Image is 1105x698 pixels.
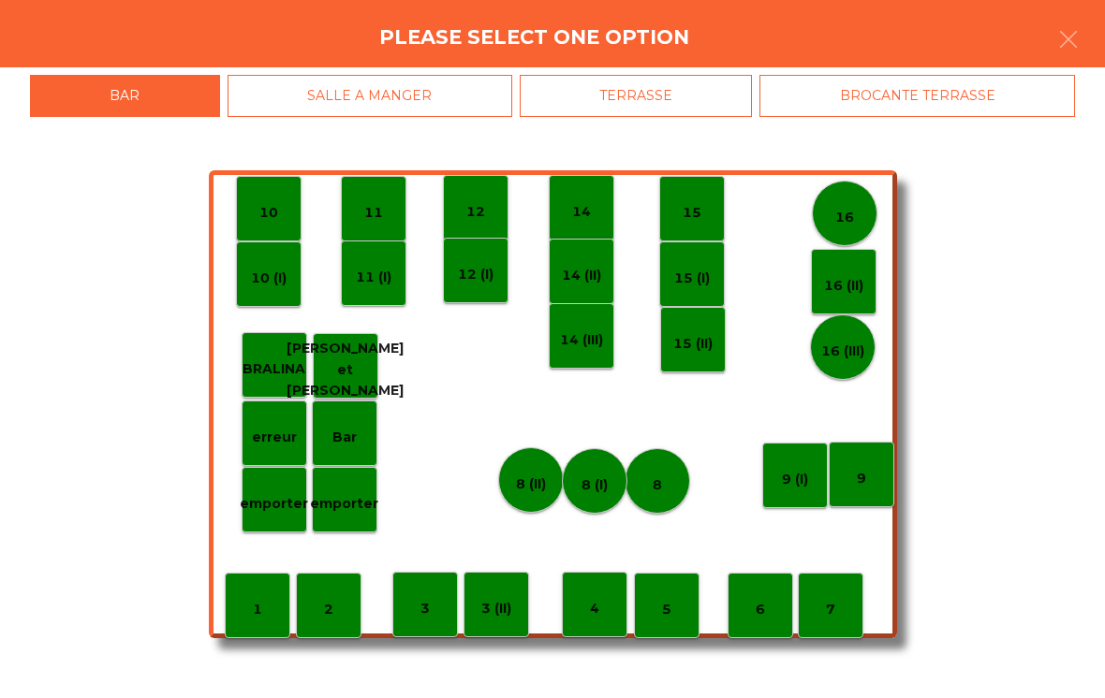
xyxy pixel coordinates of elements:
[420,598,430,619] p: 3
[826,599,835,620] p: 7
[228,75,512,117] div: SALLE A MANGER
[582,474,608,496] p: 8 (I)
[243,358,305,380] p: BRALINA
[364,202,383,224] p: 11
[379,23,689,51] h4: Please select one option
[756,599,765,620] p: 6
[481,598,511,619] p: 3 (II)
[310,493,378,515] p: emporter
[356,267,391,288] p: 11 (I)
[782,469,808,490] p: 9 (I)
[759,75,1075,117] div: BROCANTE TERRASSE
[466,201,485,223] p: 12
[821,341,864,362] p: 16 (III)
[287,338,404,401] p: [PERSON_NAME] et [PERSON_NAME]
[824,275,863,297] p: 16 (II)
[683,202,701,224] p: 15
[560,329,603,351] p: 14 (III)
[332,427,357,448] p: Bar
[674,268,710,289] p: 15 (I)
[30,75,220,117] div: BAR
[562,265,601,286] p: 14 (II)
[252,427,297,448] p: erreur
[590,598,599,619] p: 4
[835,207,854,228] p: 16
[251,268,287,289] p: 10 (I)
[259,202,278,224] p: 10
[240,493,308,515] p: emporter
[857,468,866,489] p: 9
[673,333,713,355] p: 15 (II)
[516,473,546,495] p: 8 (II)
[324,599,333,620] p: 2
[253,599,262,620] p: 1
[662,599,671,620] p: 5
[572,201,591,223] p: 14
[520,75,753,117] div: TERRASSE
[458,264,494,285] p: 12 (I)
[653,474,662,496] p: 8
